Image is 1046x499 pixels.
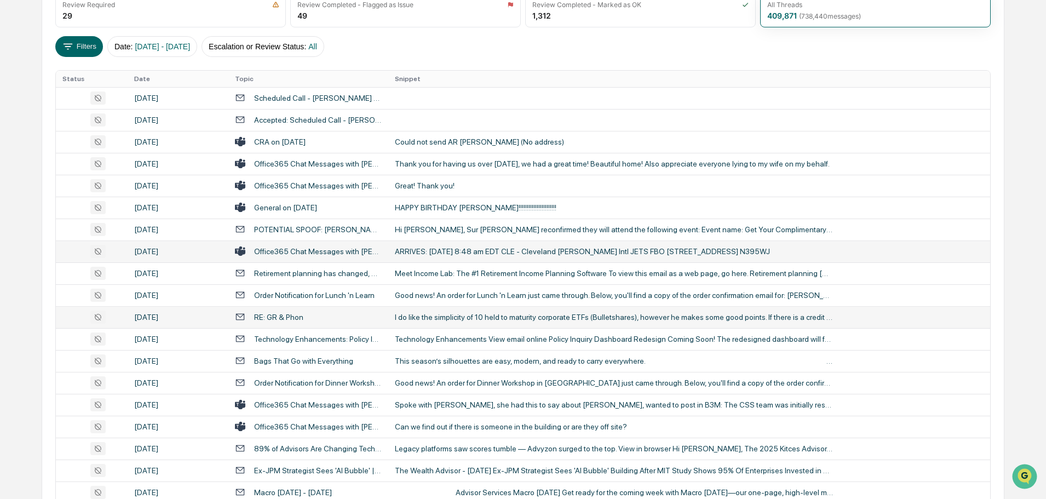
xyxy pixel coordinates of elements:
span: [DATE] - [DATE] [135,42,190,51]
div: [DATE] [134,181,222,190]
div: 🔎 [11,160,20,169]
div: [DATE] [134,159,222,168]
div: Order Notification for Dinner Workshop in [GEOGRAPHIC_DATA] [254,378,382,387]
div: [DATE] [134,444,222,453]
button: Filters [55,36,103,57]
button: Escalation or Review Status:All [202,36,324,57]
div: All Threads [767,1,802,9]
img: icon [272,1,279,8]
div: Technology Enhancements: Policy Inquiry & ExpertIllustrator [254,335,382,343]
div: Bags That Go with Everything [254,357,353,365]
a: 🗄️Attestations [75,134,140,153]
div: [DATE] [134,269,222,278]
div: [DATE] [134,137,222,146]
div: Retirement planning has changed, but has your software? [254,269,382,278]
div: Could not send AR [PERSON_NAME] (No address) [395,137,833,146]
div: 409,871 [767,11,861,20]
div: ARRIVES: [DATE] 8:48 am EDT CLE - Cleveland [PERSON_NAME] Intl JETS FBO [STREET_ADDRESS] N395WJ [395,247,833,256]
th: Status [56,71,127,87]
p: How can we help? [11,23,199,41]
div: Office365 Chat Messages with [PERSON_NAME], [PERSON_NAME], [PERSON_NAME] on [DATE] [254,181,382,190]
div: [DATE] [134,225,222,234]
div: [DATE] [134,291,222,300]
div: [DATE] [134,247,222,256]
span: Pylon [109,186,133,194]
img: icon [742,1,749,8]
div: Macro [DATE] - [DATE] [254,488,332,497]
div: Accepted: Scheduled Call - [PERSON_NAME] & [PERSON_NAME] [254,116,382,124]
div: Review Completed - Flagged as Issue [297,1,413,9]
input: Clear [28,50,181,61]
div: Scheduled Call - [PERSON_NAME] & [PERSON_NAME] [254,94,382,102]
div: [DATE] [134,357,222,365]
div: ‌ ‌ ‌ ‌ ‌ ‌ ‌ ‌ ‌ ‌ ‌ ‌ ‌ ‌ ‌ ‌ ‌ ‌ ‌ ‌ ‌ ‌ ‌ ‌ ‌ ‌ ‌ ‌ ‌ ‌ ‌ ‌ ‌ ‌ ‌ ‌ ‌ Advisor Services Macro ... [395,488,833,497]
div: Legacy platforms saw scores tumble — Advyzon surged to the top. View in browser Hi [PERSON_NAME],... [395,444,833,453]
div: Office365 Chat Messages with [PERSON_NAME], [PERSON_NAME] on [DATE] [254,422,382,431]
div: 1,312 [532,11,551,20]
div: The Wealth Advisor - [DATE] Ex-JPM Strategist Sees 'AI Bubble' Building After MIT Study Shows 95%... [395,466,833,475]
div: [DATE] [134,94,222,102]
div: [DATE] [134,335,222,343]
span: Preclearance [22,138,71,149]
div: Technology Enhancements View email online Policy Inquiry Dashboard Redesign Coming Soon! The rede... [395,335,833,343]
div: Office365 Chat Messages with [PERSON_NAME], [PERSON_NAME], [PERSON_NAME], [PERSON_NAME], [PERSON_... [254,400,382,409]
div: Spoke with [PERSON_NAME], she had this to say about [PERSON_NAME], wanted to post in B3M: The CSS... [395,400,833,409]
a: 🖐️Preclearance [7,134,75,153]
div: General on [DATE] [254,203,317,212]
iframe: Open customer support [1011,463,1041,492]
div: [DATE] [134,313,222,322]
div: [DATE] [134,116,222,124]
div: Meet Income Lab: The #1 Retirement Income Planning Software To view this email as a web page, go ... [395,269,833,278]
div: 🗄️ [79,139,88,148]
div: POTENTIAL SPOOF: [PERSON_NAME] reconfirmed attendance for Get Your Complimentary Roadmap for Reti... [254,225,382,234]
div: Review Completed - Marked as OK [532,1,641,9]
div: [DATE] [134,466,222,475]
div: Order Notification for Lunch 'n Learn [254,291,375,300]
div: Can we find out if there is someone in the building or are they off site? [395,422,833,431]
div: RE: GR & Phon [254,313,303,322]
div: We're available if you need us! [37,95,139,104]
div: [DATE] [134,203,222,212]
a: 🔎Data Lookup [7,154,73,174]
div: HAPPY BIRTHDAY [PERSON_NAME]!!!!!!!!!!!!!!!!!!!!!!! [395,203,833,212]
span: All [308,42,317,51]
th: Snippet [388,71,990,87]
div: 🖐️ [11,139,20,148]
th: Date [128,71,228,87]
button: Start new chat [186,87,199,100]
div: Office365 Chat Messages with [PERSON_NAME], [PERSON_NAME] on [DATE] [254,247,382,256]
div: Thank you for having us over [DATE], we had a great time! Beautiful home! Also appreciate everyon... [395,159,833,168]
span: Data Lookup [22,159,69,170]
div: Hi [PERSON_NAME], Sur [PERSON_NAME] reconfirmed they will attend the following event: Event name:... [395,225,833,234]
div: Good news! An order for Lunch 'n Learn just came through. Below, you'll find a copy of the order ... [395,291,833,300]
div: Ex-JPM Strategist Sees 'AI Bubble' | Mariner's New Mergers | Did [PERSON_NAME] Signal September R... [254,466,382,475]
button: Date:[DATE] - [DATE] [107,36,197,57]
th: Topic [228,71,388,87]
div: I do like the simplicity of 10 held to maturity corporate ETFs (Bulletshares), however he makes s... [395,313,833,322]
span: ( 738,440 messages) [799,12,861,20]
div: Review Required [62,1,115,9]
div: 29 [62,11,72,20]
div: Great! Thank you! [395,181,833,190]
div: [DATE] [134,422,222,431]
div: 89% of Advisors Are Changing Tech this Year — Here’s Who They’re Choosing [254,444,382,453]
a: Powered byPylon [77,185,133,194]
div: Office365 Chat Messages with [PERSON_NAME], [PERSON_NAME] on [DATE] [254,159,382,168]
div: This season’s silhouettes are easy, modern, and ready to carry everywhere. ͏ ͏ ͏ ͏ ͏ ͏ ͏ ͏ ͏ ͏ ͏ ... [395,357,833,365]
span: Attestations [90,138,136,149]
div: [DATE] [134,400,222,409]
img: icon [507,1,514,8]
img: 1746055101610-c473b297-6a78-478c-a979-82029cc54cd1 [11,84,31,104]
div: CRA on [DATE] [254,137,306,146]
div: [DATE] [134,488,222,497]
div: 49 [297,11,307,20]
div: [DATE] [134,378,222,387]
div: Start new chat [37,84,180,95]
div: Good news! An order for Dinner Workshop in [GEOGRAPHIC_DATA] just came through. Below, you'll fin... [395,378,833,387]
